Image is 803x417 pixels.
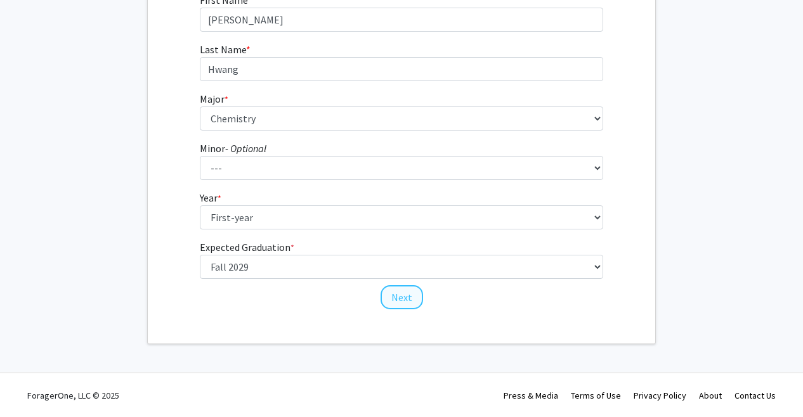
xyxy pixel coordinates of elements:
label: Minor [200,141,266,156]
label: Major [200,91,228,106]
a: Contact Us [734,390,776,401]
label: Year [200,190,221,205]
span: Last Name [200,43,246,56]
a: Terms of Use [571,390,621,401]
button: Next [381,285,423,309]
a: Press & Media [504,390,558,401]
iframe: Chat [10,360,54,407]
a: About [699,390,722,401]
label: Expected Graduation [200,240,294,255]
i: - Optional [225,142,266,155]
a: Privacy Policy [634,390,686,401]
